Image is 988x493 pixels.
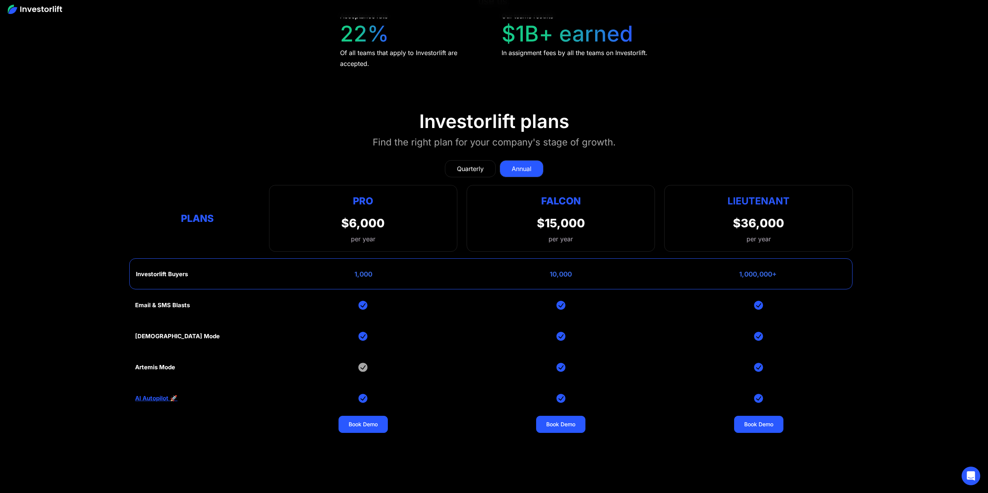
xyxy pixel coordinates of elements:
a: Book Demo [536,416,585,433]
a: Book Demo [734,416,783,433]
div: Email & SMS Blasts [135,302,190,309]
div: Quarterly [457,164,484,173]
div: Find the right plan for your company's stage of growth. [373,135,616,149]
div: $6,000 [341,216,385,230]
div: Pro [341,193,385,208]
div: Investorlift Buyers [136,271,188,278]
div: per year [341,234,385,244]
div: per year [549,234,573,244]
div: Plans [135,211,259,226]
div: 1,000,000+ [739,270,777,278]
div: 22% [340,21,389,47]
div: [DEMOGRAPHIC_DATA] Mode [135,333,220,340]
div: 10,000 [550,270,572,278]
div: Falcon [541,193,581,208]
div: Artemis Mode [135,364,175,371]
a: AI Autopilot 🚀 [135,395,177,402]
div: Open Intercom Messenger [962,467,980,485]
div: 1,000 [354,270,372,278]
div: In assignment fees by all the teams on Investorlift. [502,47,648,58]
div: $36,000 [733,216,784,230]
div: $1B+ earned [502,21,633,47]
div: per year [747,234,771,244]
div: Investorlift plans [419,110,569,133]
div: Annual [512,164,531,173]
div: $15,000 [537,216,585,230]
div: Of all teams that apply to Investorlift are accepted. [340,47,487,69]
a: Book Demo [339,416,388,433]
strong: Lieutenant [728,195,790,207]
